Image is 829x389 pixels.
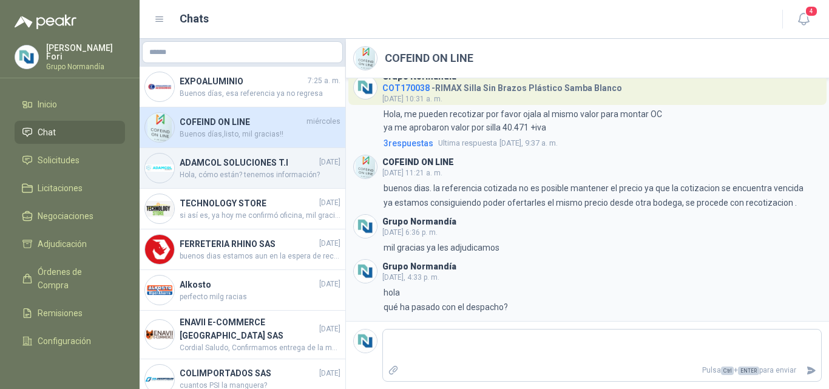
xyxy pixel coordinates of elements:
p: [PERSON_NAME] Fori [46,44,125,61]
h4: COFEIND ON LINE [180,115,304,129]
img: Company Logo [354,155,377,178]
span: [DATE] [319,368,340,379]
span: [DATE], 4:33 p. m. [382,273,439,282]
a: Órdenes de Compra [15,260,125,297]
span: buenos dias estamos aun en la espera de recepción del pedido, por favor me pueden indicar cuando ... [180,251,340,262]
span: 4 [805,5,818,17]
img: Company Logo [145,194,174,223]
span: ENTER [738,367,759,375]
a: Company LogoADAMCOL SOLUCIONES T.I[DATE]Hola, cómo están? tenemos información? [140,148,345,189]
span: si así es, ya hoy me confirmó oficina, mil gracias [180,210,340,222]
span: Buenos días,listo, mil gracias!! [180,129,340,140]
a: Company LogoCOFEIND ON LINEmiércolesBuenos días,listo, mil gracias!! [140,107,345,148]
img: Company Logo [145,276,174,305]
img: Company Logo [145,320,174,349]
button: 4 [793,8,814,30]
h3: Grupo Normandía [382,263,456,270]
span: [DATE] [319,279,340,290]
h1: Chats [180,10,209,27]
span: [DATE], 9:37 a. m. [438,137,558,149]
span: Configuración [38,334,91,348]
span: Adjudicación [38,237,87,251]
span: Órdenes de Compra [38,265,113,292]
img: Company Logo [145,113,174,142]
a: Remisiones [15,302,125,325]
p: Grupo Normandía [46,63,125,70]
h4: - RIMAX Silla Sin Brazos Plástico Samba Blanco [382,80,622,92]
span: [DATE] 11:21 a. m. [382,169,442,177]
h4: ADAMCOL SOLUCIONES T.I [180,156,317,169]
h4: Alkosto [180,278,317,291]
span: COT170038 [382,83,430,93]
img: Company Logo [354,76,377,99]
a: Solicitudes [15,149,125,172]
img: Company Logo [354,47,377,70]
a: Configuración [15,330,125,353]
img: Company Logo [145,154,174,183]
span: Ctrl [721,367,734,375]
img: Company Logo [145,72,174,101]
h4: EXPOALUMINIO [180,75,305,88]
a: Company LogoTECHNOLOGY STORE[DATE]si así es, ya hoy me confirmó oficina, mil gracias [140,189,345,229]
img: Company Logo [354,330,377,353]
h4: COLIMPORTADOS SAS [180,367,317,380]
span: 7:25 a. m. [308,75,340,87]
span: miércoles [306,116,340,127]
span: [DATE] [319,323,340,335]
span: [DATE] [319,197,340,209]
h3: Grupo Normandía [382,73,456,80]
span: Cordial Saludo, Confirmamos entrega de la mercancia. [180,342,340,354]
a: Negociaciones [15,205,125,228]
p: ya estamos consiguiendo poder ofertarles el mismo precio desde otra bodega, se procede con recoti... [384,196,797,209]
span: Chat [38,126,56,139]
span: Ultima respuesta [438,137,497,149]
span: perfecto milg racias [180,291,340,303]
h3: Grupo Normandía [382,218,456,225]
p: buenos dias. la referencia cotizada no es posible mantener el precio ya que la cotizacion se encu... [384,181,804,195]
span: Hola, cómo están? tenemos información? [180,169,340,181]
h4: FERRETERIA RHINO SAS [180,237,317,251]
a: Manuales y ayuda [15,357,125,381]
span: [DATE] 10:31 a. m. [382,95,442,103]
span: 3 respuesta s [384,137,433,150]
img: Company Logo [145,235,174,264]
span: Remisiones [38,306,83,320]
span: [DATE] 6:36 p. m. [382,228,438,237]
span: [DATE] [319,238,340,249]
h4: ENAVII E-COMMERCE [GEOGRAPHIC_DATA] SAS [180,316,317,342]
span: Negociaciones [38,209,93,223]
h2: COFEIND ON LINE [385,50,473,67]
a: Company LogoEXPOALUMINIO7:25 a. m.Buenos días, esa referencia ya no regresa [140,67,345,107]
p: qué ha pasado con el despacho? [384,300,508,314]
img: Logo peakr [15,15,76,29]
span: Inicio [38,98,57,111]
img: Company Logo [354,215,377,238]
p: hola [384,286,400,299]
h3: COFEIND ON LINE [382,159,454,166]
span: Licitaciones [38,181,83,195]
span: Solicitudes [38,154,80,167]
p: Hola, me pueden recotizar por favor ojala al mismo valor para montar OC ya me aprobaron valor por... [384,107,662,134]
a: Licitaciones [15,177,125,200]
span: [DATE] [319,157,340,168]
button: Enviar [801,360,821,381]
a: Adjudicación [15,232,125,255]
span: Buenos días, esa referencia ya no regresa [180,88,340,100]
img: Company Logo [15,46,38,69]
h4: TECHNOLOGY STORE [180,197,317,210]
label: Adjuntar archivos [383,360,404,381]
a: Company LogoAlkosto[DATE]perfecto milg racias [140,270,345,311]
a: Company LogoENAVII E-COMMERCE [GEOGRAPHIC_DATA] SAS[DATE]Cordial Saludo, Confirmamos entrega de l... [140,311,345,359]
a: Chat [15,121,125,144]
a: Inicio [15,93,125,116]
a: 3respuestasUltima respuesta[DATE], 9:37 a. m. [381,137,822,150]
p: mil gracias ya les adjudicamos [384,241,499,254]
img: Company Logo [354,260,377,283]
a: Company LogoFERRETERIA RHINO SAS[DATE]buenos dias estamos aun en la espera de recepción del pedid... [140,229,345,270]
p: Pulsa + para enviar [404,360,802,381]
